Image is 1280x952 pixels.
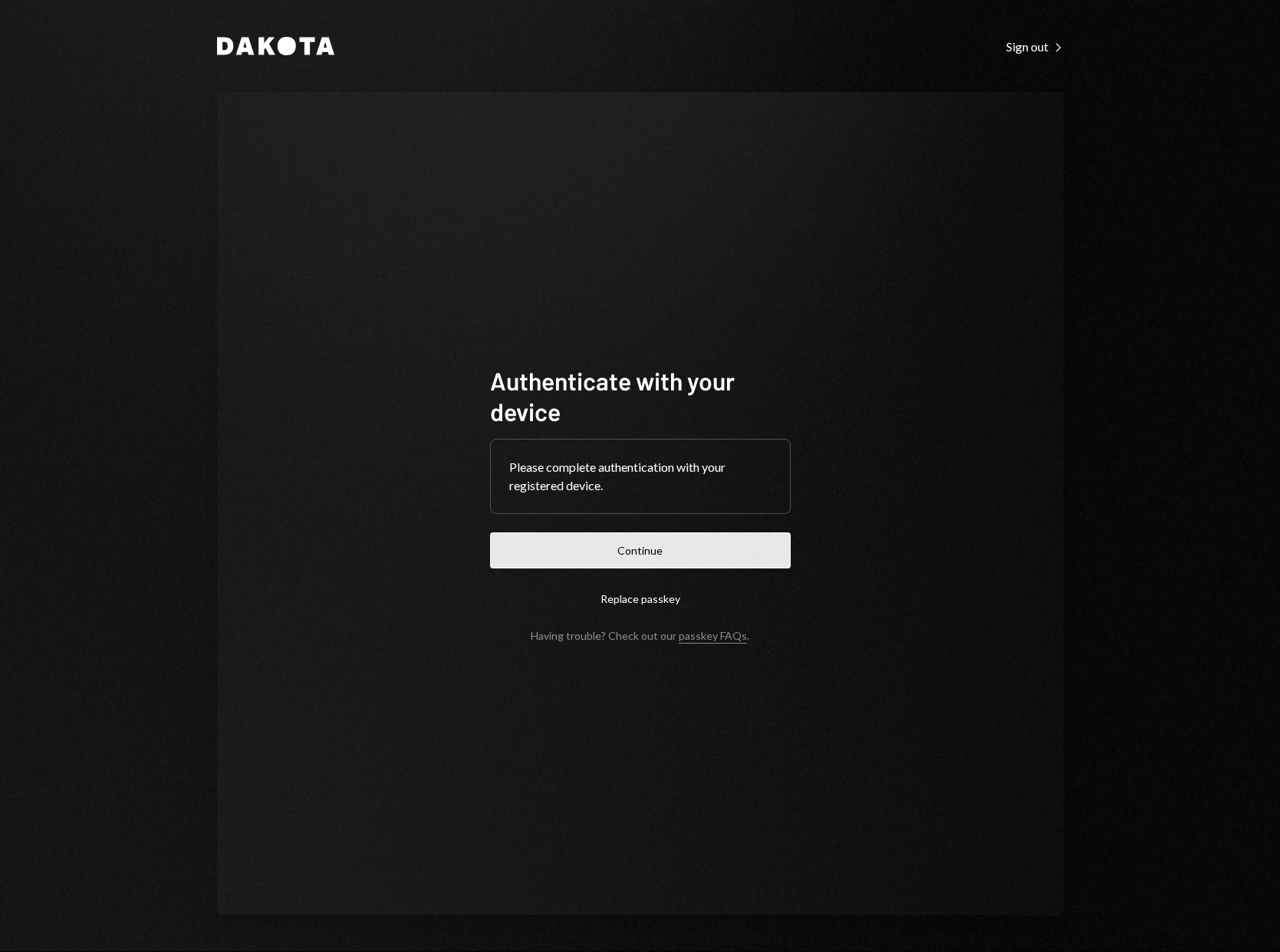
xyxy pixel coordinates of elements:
[490,532,791,568] button: Continue
[1006,38,1064,54] a: Sign out
[1006,39,1064,54] div: Sign out
[490,365,791,427] h1: Authenticate with your device
[679,629,747,644] a: passkey FAQs
[531,629,749,642] div: Having trouble? Check out our .
[509,458,772,495] div: Please complete authentication with your registered device.
[490,581,791,617] button: Replace passkey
